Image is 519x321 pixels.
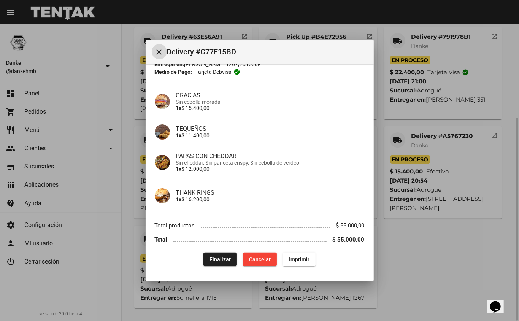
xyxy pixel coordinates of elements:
[167,46,368,58] span: Delivery #C77F15BD
[176,92,365,99] h4: GRACIAS
[155,188,170,203] img: 1d3925b4-3dc7-452b-aa71-7cd7831306f0.png
[176,132,365,138] p: $ 11.400,00
[176,166,182,172] b: 1x
[176,132,182,138] b: 1x
[176,196,182,202] b: 1x
[210,256,231,262] span: Finalizar
[195,68,232,76] span: Tarjeta debvisa
[249,256,271,262] span: Cancelar
[176,189,365,196] h4: THANK RINGS
[176,125,365,132] h4: TEQUEÑOS
[155,124,170,140] img: 7dc5a339-0a40-4abb-8fd4-86d69fedae7a.jpg
[176,153,365,160] h4: PAPAS CON CHEDDAR
[289,256,309,262] span: Imprimir
[155,219,365,233] li: Total productos $ 55.000,00
[176,196,365,202] p: $ 16.200,00
[155,68,192,76] strong: Medio de Pago:
[283,253,316,266] button: Imprimir
[487,291,511,313] iframe: chat widget
[176,160,365,166] span: Sin cheddar, Sin panceta crispy, Sin cebolla de verdeo
[243,253,277,266] button: Cancelar
[155,232,365,246] li: Total $ 55.000,00
[155,60,365,68] div: [PERSON_NAME] 1267, Adrogué
[176,105,365,111] p: $ 15.400,00
[155,94,170,109] img: 68df9149-7e7b-45ff-b524-5e7cca25464e.png
[233,68,240,75] mat-icon: check_circle
[155,61,184,67] strong: Entregar en:
[155,155,170,170] img: af15af5d-c990-4117-8f25-225c9d6407e6.png
[155,48,164,57] mat-icon: Cerrar
[152,44,167,59] button: Cerrar
[203,253,237,266] button: Finalizar
[176,166,365,172] p: $ 12.000,00
[176,105,182,111] b: 1x
[176,99,365,105] span: Sin cebolla morada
